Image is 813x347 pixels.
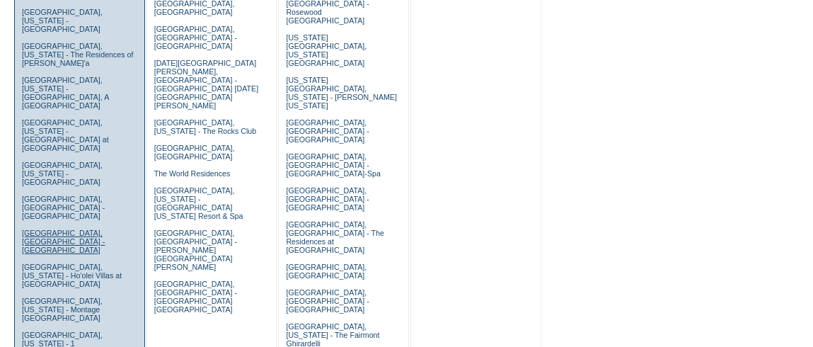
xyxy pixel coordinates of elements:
[22,263,122,288] a: [GEOGRAPHIC_DATA], [US_STATE] - Ho'olei Villas at [GEOGRAPHIC_DATA]
[286,118,369,144] a: [GEOGRAPHIC_DATA], [GEOGRAPHIC_DATA] - [GEOGRAPHIC_DATA]
[286,288,369,314] a: [GEOGRAPHIC_DATA], [GEOGRAPHIC_DATA] - [GEOGRAPHIC_DATA]
[154,169,231,178] a: The World Residences
[154,186,243,220] a: [GEOGRAPHIC_DATA], [US_STATE] - [GEOGRAPHIC_DATA] [US_STATE] Resort & Spa
[286,33,367,67] a: [US_STATE][GEOGRAPHIC_DATA], [US_STATE][GEOGRAPHIC_DATA]
[22,297,103,322] a: [GEOGRAPHIC_DATA], [US_STATE] - Montage [GEOGRAPHIC_DATA]
[154,59,258,110] a: [DATE][GEOGRAPHIC_DATA][PERSON_NAME], [GEOGRAPHIC_DATA] - [GEOGRAPHIC_DATA] [DATE][GEOGRAPHIC_DAT...
[286,76,397,110] a: [US_STATE][GEOGRAPHIC_DATA], [US_STATE] - [PERSON_NAME] [US_STATE]
[22,118,109,152] a: [GEOGRAPHIC_DATA], [US_STATE] - [GEOGRAPHIC_DATA] at [GEOGRAPHIC_DATA]
[286,220,384,254] a: [GEOGRAPHIC_DATA], [GEOGRAPHIC_DATA] - The Residences at [GEOGRAPHIC_DATA]
[154,144,235,161] a: [GEOGRAPHIC_DATA], [GEOGRAPHIC_DATA]
[22,229,105,254] a: [GEOGRAPHIC_DATA], [GEOGRAPHIC_DATA] - [GEOGRAPHIC_DATA]
[154,25,237,50] a: [GEOGRAPHIC_DATA], [GEOGRAPHIC_DATA] - [GEOGRAPHIC_DATA]
[154,280,237,314] a: [GEOGRAPHIC_DATA], [GEOGRAPHIC_DATA] - [GEOGRAPHIC_DATA] [GEOGRAPHIC_DATA]
[286,152,380,178] a: [GEOGRAPHIC_DATA], [GEOGRAPHIC_DATA] - [GEOGRAPHIC_DATA]-Spa
[22,42,134,67] a: [GEOGRAPHIC_DATA], [US_STATE] - The Residences of [PERSON_NAME]'a
[286,263,367,280] a: [GEOGRAPHIC_DATA], [GEOGRAPHIC_DATA]
[22,195,105,220] a: [GEOGRAPHIC_DATA], [GEOGRAPHIC_DATA] - [GEOGRAPHIC_DATA]
[154,118,257,135] a: [GEOGRAPHIC_DATA], [US_STATE] - The Rocks Club
[286,186,369,212] a: [GEOGRAPHIC_DATA], [GEOGRAPHIC_DATA] - [GEOGRAPHIC_DATA]
[22,8,103,33] a: [GEOGRAPHIC_DATA], [US_STATE] - [GEOGRAPHIC_DATA]
[22,76,109,110] a: [GEOGRAPHIC_DATA], [US_STATE] - [GEOGRAPHIC_DATA], A [GEOGRAPHIC_DATA]
[154,229,237,271] a: [GEOGRAPHIC_DATA], [GEOGRAPHIC_DATA] - [PERSON_NAME][GEOGRAPHIC_DATA][PERSON_NAME]
[22,161,103,186] a: [GEOGRAPHIC_DATA], [US_STATE] - [GEOGRAPHIC_DATA]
